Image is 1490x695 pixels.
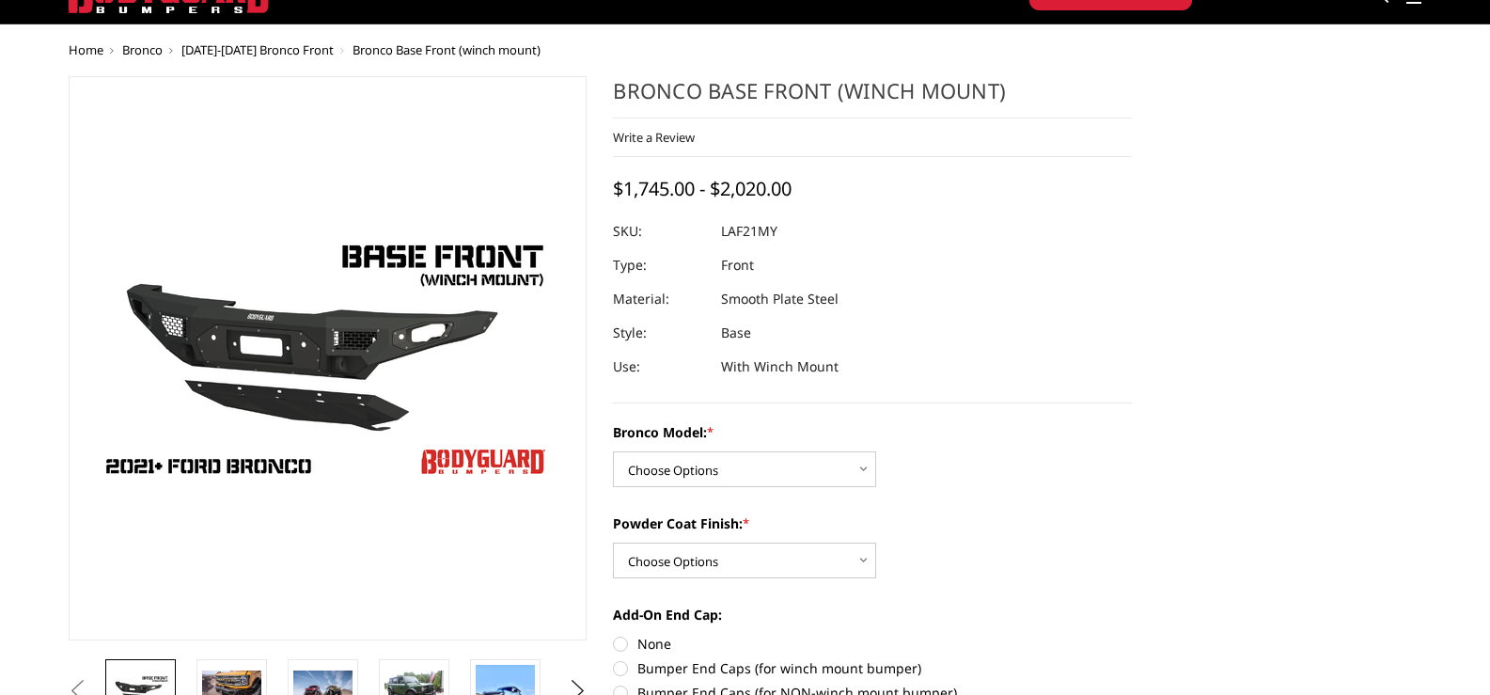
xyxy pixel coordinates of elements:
[69,76,588,640] a: Freedom Series - Bronco Base Front Bumper
[613,176,792,201] span: $1,745.00 - $2,020.00
[613,76,1132,118] h1: Bronco Base Front (winch mount)
[721,214,777,248] dd: LAF21MY
[181,41,334,58] a: [DATE]-[DATE] Bronco Front
[613,214,707,248] dt: SKU:
[613,248,707,282] dt: Type:
[613,282,707,316] dt: Material:
[613,658,1132,678] label: Bumper End Caps (for winch mount bumper)
[721,316,751,350] dd: Base
[613,513,1132,533] label: Powder Coat Finish:
[613,422,1132,442] label: Bronco Model:
[721,282,839,316] dd: Smooth Plate Steel
[613,129,695,146] a: Write a Review
[613,350,707,384] dt: Use:
[353,41,541,58] span: Bronco Base Front (winch mount)
[613,316,707,350] dt: Style:
[613,605,1132,624] label: Add-On End Cap:
[122,41,163,58] a: Bronco
[721,350,839,384] dd: With Winch Mount
[721,248,754,282] dd: Front
[613,634,1132,654] label: None
[69,41,103,58] a: Home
